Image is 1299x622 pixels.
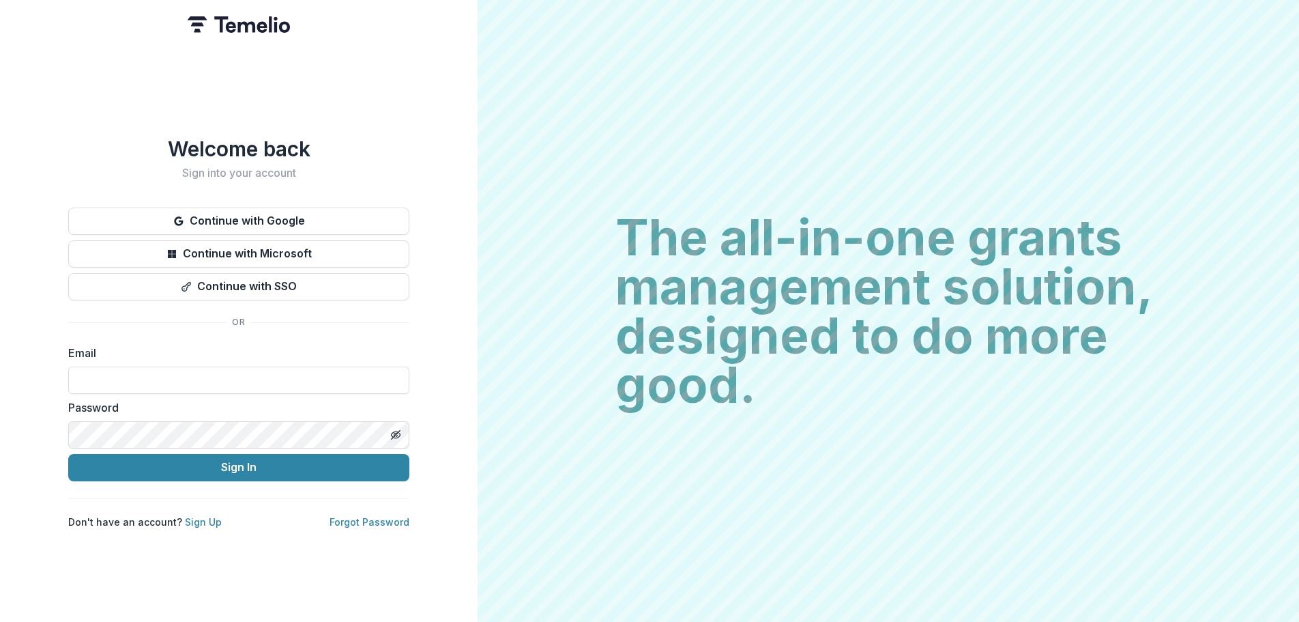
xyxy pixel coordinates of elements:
img: Temelio [188,16,290,33]
h2: Sign into your account [68,167,409,180]
h1: Welcome back [68,137,409,161]
a: Forgot Password [330,516,409,528]
button: Continue with SSO [68,273,409,300]
label: Password [68,399,401,416]
a: Sign Up [185,516,222,528]
button: Sign In [68,454,409,481]
p: Don't have an account? [68,515,222,529]
button: Continue with Google [68,208,409,235]
button: Continue with Microsoft [68,240,409,268]
label: Email [68,345,401,361]
button: Toggle password visibility [385,424,407,446]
